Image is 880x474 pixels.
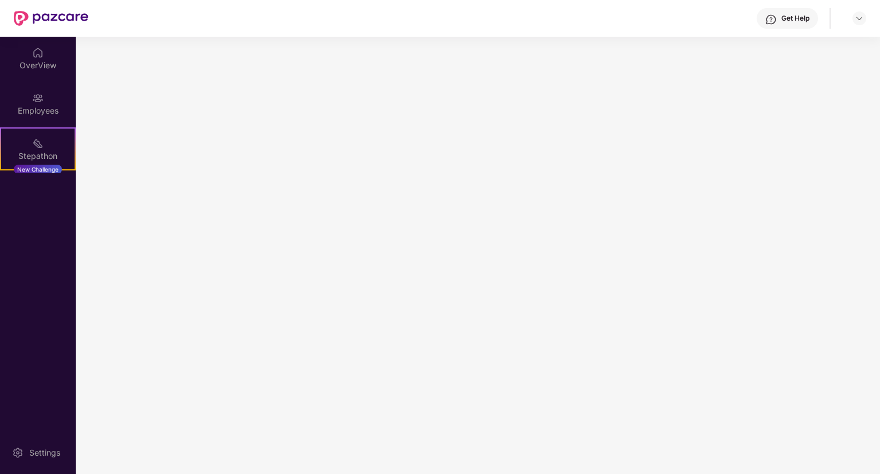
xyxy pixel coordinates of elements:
[1,150,75,162] div: Stepathon
[26,447,64,459] div: Settings
[32,138,44,149] img: svg+xml;base64,PHN2ZyB4bWxucz0iaHR0cDovL3d3dy53My5vcmcvMjAwMC9zdmciIHdpZHRoPSIyMSIgaGVpZ2h0PSIyMC...
[32,92,44,104] img: svg+xml;base64,PHN2ZyBpZD0iRW1wbG95ZWVzIiB4bWxucz0iaHR0cDovL3d3dy53My5vcmcvMjAwMC9zdmciIHdpZHRoPS...
[765,14,777,25] img: svg+xml;base64,PHN2ZyBpZD0iSGVscC0zMngzMiIgeG1sbnM9Imh0dHA6Ly93d3cudzMub3JnLzIwMDAvc3ZnIiB3aWR0aD...
[14,165,62,174] div: New Challenge
[855,14,864,23] img: svg+xml;base64,PHN2ZyBpZD0iRHJvcGRvd24tMzJ4MzIiIHhtbG5zPSJodHRwOi8vd3d3LnczLm9yZy8yMDAwL3N2ZyIgd2...
[14,11,88,26] img: New Pazcare Logo
[781,14,809,23] div: Get Help
[12,447,24,459] img: svg+xml;base64,PHN2ZyBpZD0iU2V0dGluZy0yMHgyMCIgeG1sbnM9Imh0dHA6Ly93d3cudzMub3JnLzIwMDAvc3ZnIiB3aW...
[32,47,44,59] img: svg+xml;base64,PHN2ZyBpZD0iSG9tZSIgeG1sbnM9Imh0dHA6Ly93d3cudzMub3JnLzIwMDAvc3ZnIiB3aWR0aD0iMjAiIG...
